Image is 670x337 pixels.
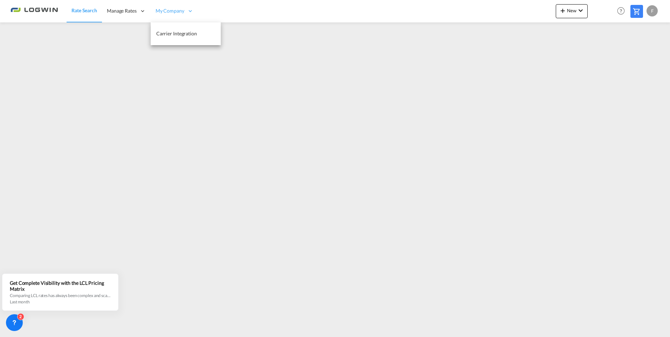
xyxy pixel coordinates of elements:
[576,6,585,15] md-icon: icon-chevron-down
[559,8,585,13] span: New
[11,3,58,19] img: 2761ae10d95411efa20a1f5e0282d2d7.png
[156,30,197,36] span: Carrier Integration
[556,4,588,18] button: icon-plus 400-fgNewicon-chevron-down
[151,22,221,45] a: Carrier Integration
[71,7,97,13] span: Rate Search
[156,7,184,14] span: My Company
[647,5,658,16] div: F
[615,5,630,18] div: Help
[615,5,627,17] span: Help
[559,6,567,15] md-icon: icon-plus 400-fg
[107,7,137,14] span: Manage Rates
